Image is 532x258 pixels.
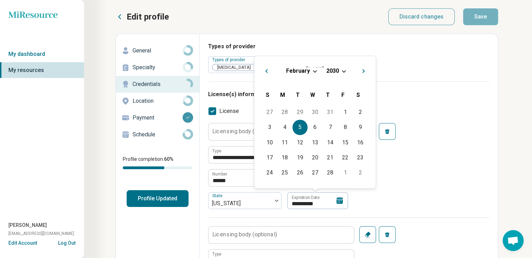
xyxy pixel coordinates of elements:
[212,129,277,134] label: Licensing body (optional)
[133,130,183,139] p: Schedule
[262,150,277,165] div: Choose Sunday, February 17th, 2030
[127,190,189,207] button: Profile Updated
[123,166,192,169] div: Profile completion
[326,92,330,98] span: T
[277,165,292,180] div: Choose Monday, February 25th, 2030
[133,114,183,122] p: Payment
[307,105,322,120] div: Choose Wednesday, January 30th, 2030
[116,93,199,109] a: Location
[353,120,368,135] div: Choose Saturday, February 9th, 2030
[116,42,199,59] a: General
[262,135,277,150] div: Choose Sunday, February 10th, 2030
[277,120,292,135] div: Choose Monday, February 4th, 2030
[338,135,353,150] div: Choose Friday, February 15th, 2030
[262,165,277,180] div: Choose Sunday, February 24th, 2030
[307,135,322,150] div: Choose Wednesday, February 13th, 2030
[277,105,292,120] div: Choose Monday, January 28th, 2030
[212,64,253,71] span: [MEDICAL_DATA]
[326,67,339,74] button: 2030
[164,156,173,162] span: 60 %
[296,92,300,98] span: T
[356,92,360,98] span: S
[260,64,271,76] button: Previous Month
[322,120,338,135] div: Choose Thursday, February 7th, 2030
[353,150,368,165] div: Choose Saturday, February 23rd, 2030
[116,76,199,93] a: Credentials
[341,92,345,98] span: F
[322,165,338,180] div: Choose Thursday, February 28th, 2030
[133,80,183,88] p: Credentials
[338,165,353,180] div: Choose Friday, March 1st, 2030
[322,150,338,165] div: Choose Thursday, February 21st, 2030
[208,146,354,163] input: credential.licenses.0.name
[292,150,307,165] div: Choose Tuesday, February 19th, 2030
[260,64,370,74] h2: [DATE]
[286,67,310,74] button: February
[212,172,227,176] label: Number
[133,97,183,105] p: Location
[127,11,169,22] p: Edit profile
[307,120,322,135] div: Choose Wednesday, February 6th, 2030
[116,59,199,76] a: Specialty
[503,230,524,251] div: Open chat
[292,165,307,180] div: Choose Tuesday, February 26th, 2030
[8,222,47,229] span: [PERSON_NAME]
[338,150,353,165] div: Choose Friday, February 22nd, 2030
[307,150,322,165] div: Choose Wednesday, February 20th, 2030
[58,239,76,245] button: Log Out
[262,105,368,180] div: Month February, 2030
[353,165,368,180] div: Choose Saturday, March 2nd, 2030
[322,135,338,150] div: Choose Thursday, February 14th, 2030
[310,92,315,98] span: W
[212,232,277,237] label: Licensing body (optional)
[262,105,277,120] div: Choose Sunday, January 27th, 2030
[254,56,376,188] div: Choose Date
[133,46,183,55] p: General
[388,8,455,25] button: Discard changes
[353,105,368,120] div: Choose Saturday, February 2nd, 2030
[280,92,285,98] span: M
[8,239,37,247] button: Edit Account
[292,120,307,135] div: Choose Tuesday, February 5th, 2030
[212,252,221,256] label: Type
[116,151,199,173] div: Profile completion:
[359,64,370,76] button: Next Month
[212,149,221,153] label: Type
[116,109,199,126] a: Payment
[115,11,169,22] button: Edit profile
[338,105,353,120] div: Choose Friday, February 1st, 2030
[219,107,239,115] span: License
[277,150,292,165] div: Choose Monday, February 18th, 2030
[212,57,247,62] label: Types of provider
[286,67,310,74] span: February
[463,8,498,25] button: Save
[262,120,277,135] div: Choose Sunday, February 3rd, 2030
[208,90,489,99] h3: License(s) information
[116,126,199,143] a: Schedule
[277,135,292,150] div: Choose Monday, February 11th, 2030
[338,120,353,135] div: Choose Friday, February 8th, 2030
[353,135,368,150] div: Choose Saturday, February 16th, 2030
[266,92,269,98] span: S
[292,135,307,150] div: Choose Tuesday, February 12th, 2030
[8,230,74,237] span: [EMAIL_ADDRESS][DOMAIN_NAME]
[307,165,322,180] div: Choose Wednesday, February 27th, 2030
[292,105,307,120] div: Choose Tuesday, January 29th, 2030
[208,42,489,51] h3: Types of provider
[133,63,183,72] p: Specialty
[322,105,338,120] div: Choose Thursday, January 31st, 2030
[212,193,224,198] label: State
